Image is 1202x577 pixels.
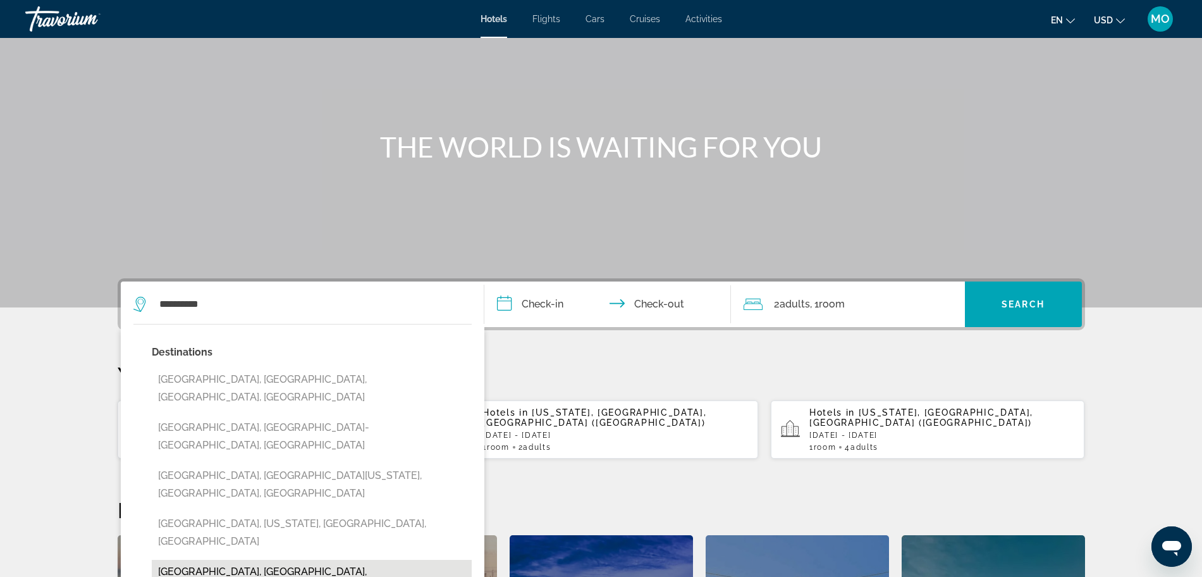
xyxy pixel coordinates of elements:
p: [DATE] - [DATE] [809,431,1075,440]
span: [US_STATE], [GEOGRAPHIC_DATA], [GEOGRAPHIC_DATA] ([GEOGRAPHIC_DATA]) [809,407,1033,428]
button: Search [965,282,1082,327]
span: 1 [809,443,836,452]
button: User Menu [1144,6,1177,32]
span: Hotels in [809,407,855,418]
a: Cruises [630,14,660,24]
button: [GEOGRAPHIC_DATA], [GEOGRAPHIC_DATA]-[GEOGRAPHIC_DATA], [GEOGRAPHIC_DATA] [152,416,472,457]
button: Hotels in [US_STATE], [GEOGRAPHIC_DATA], [GEOGRAPHIC_DATA][DATE] - [DATE]1Room2Adults [118,400,432,459]
span: en [1051,15,1063,25]
p: Your Recent Searches [118,362,1085,387]
button: Change currency [1094,11,1125,29]
span: Adults [850,443,878,452]
button: [GEOGRAPHIC_DATA], [US_STATE], [GEOGRAPHIC_DATA], [GEOGRAPHIC_DATA] [152,512,472,554]
a: Cars [586,14,604,24]
div: Search widget [121,282,1082,327]
button: Change language [1051,11,1075,29]
a: Hotels [481,14,507,24]
span: Room [814,443,837,452]
span: USD [1094,15,1113,25]
button: Check in and out dates [484,282,731,327]
button: [GEOGRAPHIC_DATA], [GEOGRAPHIC_DATA], [GEOGRAPHIC_DATA], [GEOGRAPHIC_DATA] [152,368,472,409]
span: MO [1151,13,1170,25]
button: Travelers: 2 adults, 0 children [731,282,965,327]
span: Room [487,443,510,452]
span: 4 [845,443,878,452]
button: [GEOGRAPHIC_DATA], [GEOGRAPHIC_DATA][US_STATE], [GEOGRAPHIC_DATA], [GEOGRAPHIC_DATA] [152,464,472,506]
span: Search [1002,299,1045,309]
span: 2 [518,443,551,452]
p: [DATE] - [DATE] [482,431,748,440]
iframe: Button to launch messaging window [1151,526,1192,567]
a: Travorium [25,3,152,35]
p: Destinations [152,344,472,361]
h2: Featured Destinations [118,497,1085,523]
button: Hotels in [US_STATE], [GEOGRAPHIC_DATA], [GEOGRAPHIC_DATA] ([GEOGRAPHIC_DATA])[DATE] - [DATE]1Roo... [444,400,758,459]
span: Hotels in [482,407,528,418]
span: Adults [780,298,810,310]
a: Flights [532,14,560,24]
span: 1 [482,443,509,452]
span: Room [819,298,845,310]
a: Activities [685,14,722,24]
button: Hotels in [US_STATE], [GEOGRAPHIC_DATA], [GEOGRAPHIC_DATA] ([GEOGRAPHIC_DATA])[DATE] - [DATE]1Roo... [771,400,1085,459]
span: 2 [774,295,810,313]
span: [US_STATE], [GEOGRAPHIC_DATA], [GEOGRAPHIC_DATA] ([GEOGRAPHIC_DATA]) [482,407,706,428]
span: Adults [523,443,551,452]
h1: THE WORLD IS WAITING FOR YOU [364,130,838,163]
span: , 1 [810,295,845,313]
